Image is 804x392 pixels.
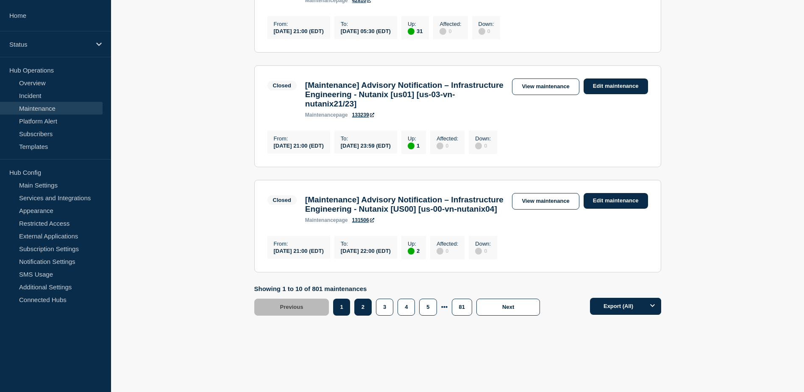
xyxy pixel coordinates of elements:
[305,81,504,109] h3: [Maintenance] Advisory Notification – Infrastructure Engineering - Nutanix [us01] [us-03-vn-nutan...
[274,247,324,254] div: [DATE] 21:00 (EDT)
[502,304,514,310] span: Next
[437,135,458,142] p: Affected :
[408,27,423,35] div: 31
[273,197,291,203] div: Closed
[512,78,579,95] a: View maintenance
[479,21,494,27] p: Down :
[341,135,391,142] p: To :
[475,247,491,255] div: 0
[280,304,303,310] span: Previous
[376,299,393,316] button: 3
[333,299,350,316] button: 1
[408,135,420,142] p: Up :
[408,143,415,149] div: up
[475,142,491,149] div: 0
[341,142,391,149] div: [DATE] 23:59 (EDT)
[274,241,324,247] p: From :
[475,135,491,142] p: Down :
[419,299,437,316] button: 5
[273,82,291,89] div: Closed
[408,241,420,247] p: Up :
[9,41,91,48] p: Status
[305,112,336,118] span: maintenance
[341,27,391,34] div: [DATE] 05:30 (EDT)
[341,21,391,27] p: To :
[437,143,443,149] div: disabled
[440,27,461,35] div: 0
[254,299,329,316] button: Previous
[305,217,336,223] span: maintenance
[479,27,494,35] div: 0
[440,21,461,27] p: Affected :
[475,248,482,255] div: disabled
[305,217,348,223] p: page
[354,299,372,316] button: 2
[437,241,458,247] p: Affected :
[512,193,579,210] a: View maintenance
[274,21,324,27] p: From :
[440,28,446,35] div: disabled
[408,21,423,27] p: Up :
[644,298,661,315] button: Options
[274,135,324,142] p: From :
[408,28,415,35] div: up
[352,112,374,118] a: 133239
[254,285,545,292] p: Showing 1 to 10 of 801 maintenances
[584,193,648,209] a: Edit maintenance
[341,247,391,254] div: [DATE] 22:00 (EDT)
[408,248,415,255] div: up
[274,142,324,149] div: [DATE] 21:00 (EDT)
[437,248,443,255] div: disabled
[352,217,374,223] a: 131506
[590,298,661,315] button: Export (All)
[479,28,485,35] div: disabled
[305,195,504,214] h3: [Maintenance] Advisory Notification – Infrastructure Engineering - Nutanix [US00] [us-00-vn-nutan...
[437,142,458,149] div: 0
[341,241,391,247] p: To :
[305,112,348,118] p: page
[437,247,458,255] div: 0
[398,299,415,316] button: 4
[274,27,324,34] div: [DATE] 21:00 (EDT)
[475,143,482,149] div: disabled
[584,78,648,94] a: Edit maintenance
[408,247,420,255] div: 2
[408,142,420,149] div: 1
[475,241,491,247] p: Down :
[452,299,472,316] button: 81
[476,299,540,316] button: Next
